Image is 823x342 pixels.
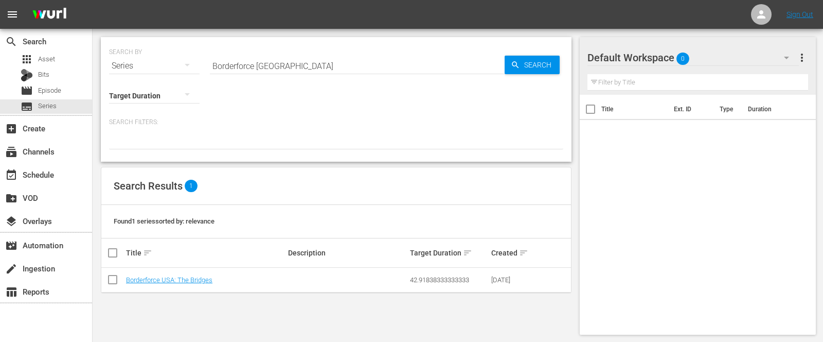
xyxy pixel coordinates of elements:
[38,85,61,96] span: Episode
[410,276,488,284] div: 42.91838333333333
[109,52,200,80] div: Series
[5,36,17,48] span: Search
[676,48,689,70] span: 0
[5,169,17,181] span: Schedule
[5,192,17,204] span: VOD
[38,70,49,80] span: Bits
[185,180,198,192] span: 1
[491,276,529,284] div: [DATE]
[713,95,742,124] th: Type
[114,180,183,192] span: Search Results
[126,276,212,284] a: Borderforce USA: The Bridges
[796,52,808,64] span: more_vert
[410,247,488,259] div: Target Duration
[114,217,214,225] span: Found 1 series sorted by: relevance
[786,10,813,19] a: Sign Out
[463,248,472,258] span: sort
[601,95,668,124] th: Title
[21,69,33,81] div: Bits
[796,45,808,70] button: more_vert
[505,56,560,74] button: Search
[38,101,57,111] span: Series
[109,118,563,127] p: Search Filters:
[5,146,17,158] span: Channels
[5,215,17,228] span: Overlays
[587,43,799,72] div: Default Workspace
[21,100,33,113] span: Series
[126,247,285,259] div: Title
[520,56,560,74] span: Search
[25,3,74,27] img: ans4CAIJ8jUAAAAAAAAAAAAAAAAAAAAAAAAgQb4GAAAAAAAAAAAAAAAAAAAAAAAAJMjXAAAAAAAAAAAAAAAAAAAAAAAAgAT5G...
[491,247,529,259] div: Created
[519,248,528,258] span: sort
[5,240,17,252] span: Automation
[5,286,17,298] span: Reports
[21,53,33,65] span: Asset
[5,263,17,275] span: Ingestion
[143,248,152,258] span: sort
[5,123,17,135] span: Create
[38,54,55,64] span: Asset
[21,84,33,97] span: Episode
[288,249,407,257] div: Description
[742,95,803,124] th: Duration
[668,95,714,124] th: Ext. ID
[6,8,19,21] span: menu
